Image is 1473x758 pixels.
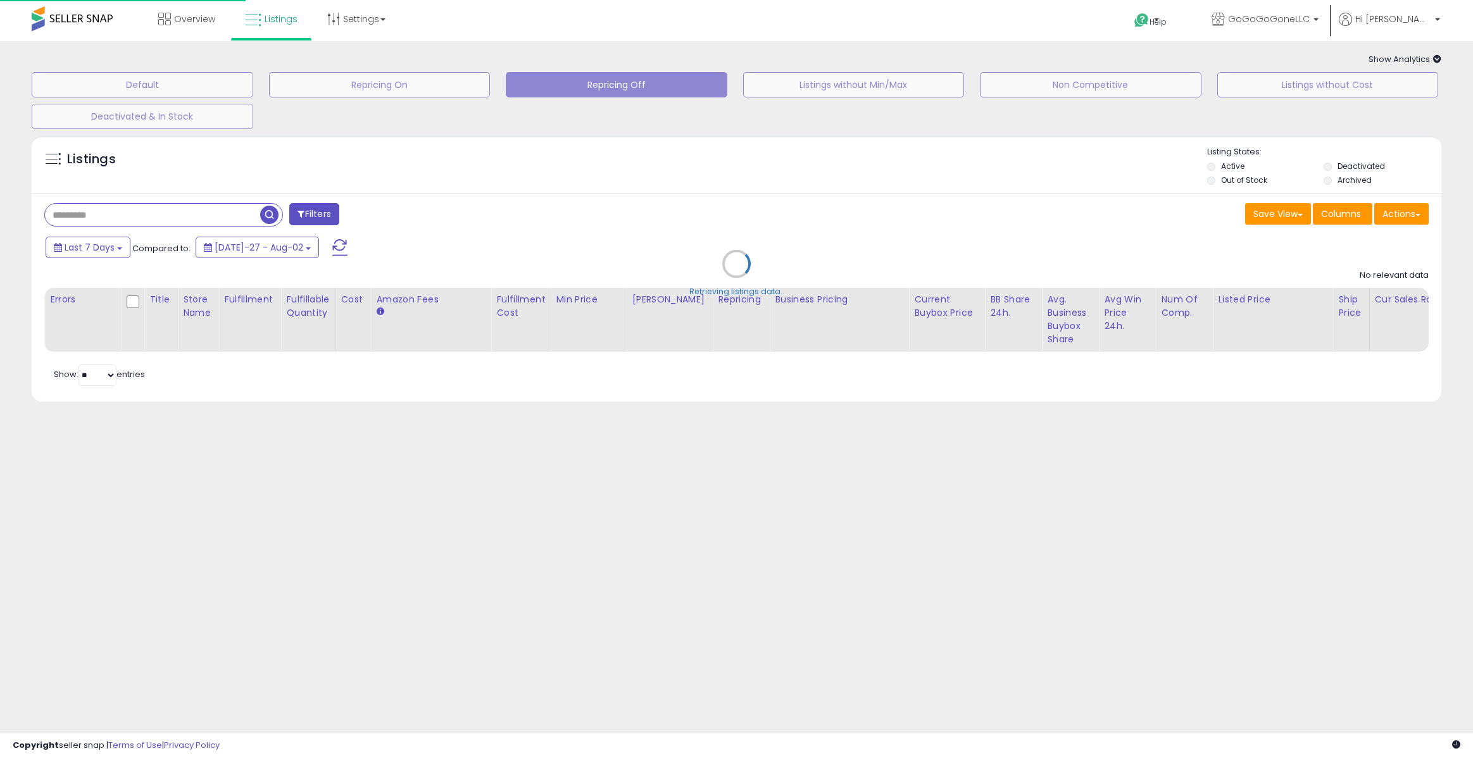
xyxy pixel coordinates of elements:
[1124,3,1191,41] a: Help
[689,286,784,297] div: Retrieving listings data..
[265,13,298,25] span: Listings
[980,72,1201,97] button: Non Competitive
[1369,53,1441,65] span: Show Analytics
[32,104,253,129] button: Deactivated & In Stock
[1355,13,1431,25] span: Hi [PERSON_NAME]
[269,72,491,97] button: Repricing On
[32,72,253,97] button: Default
[1339,13,1440,41] a: Hi [PERSON_NAME]
[1228,13,1310,25] span: GoGoGoGoneLLC
[506,72,727,97] button: Repricing Off
[174,13,215,25] span: Overview
[1134,13,1150,28] i: Get Help
[1150,16,1167,27] span: Help
[1217,72,1439,97] button: Listings without Cost
[743,72,965,97] button: Listings without Min/Max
